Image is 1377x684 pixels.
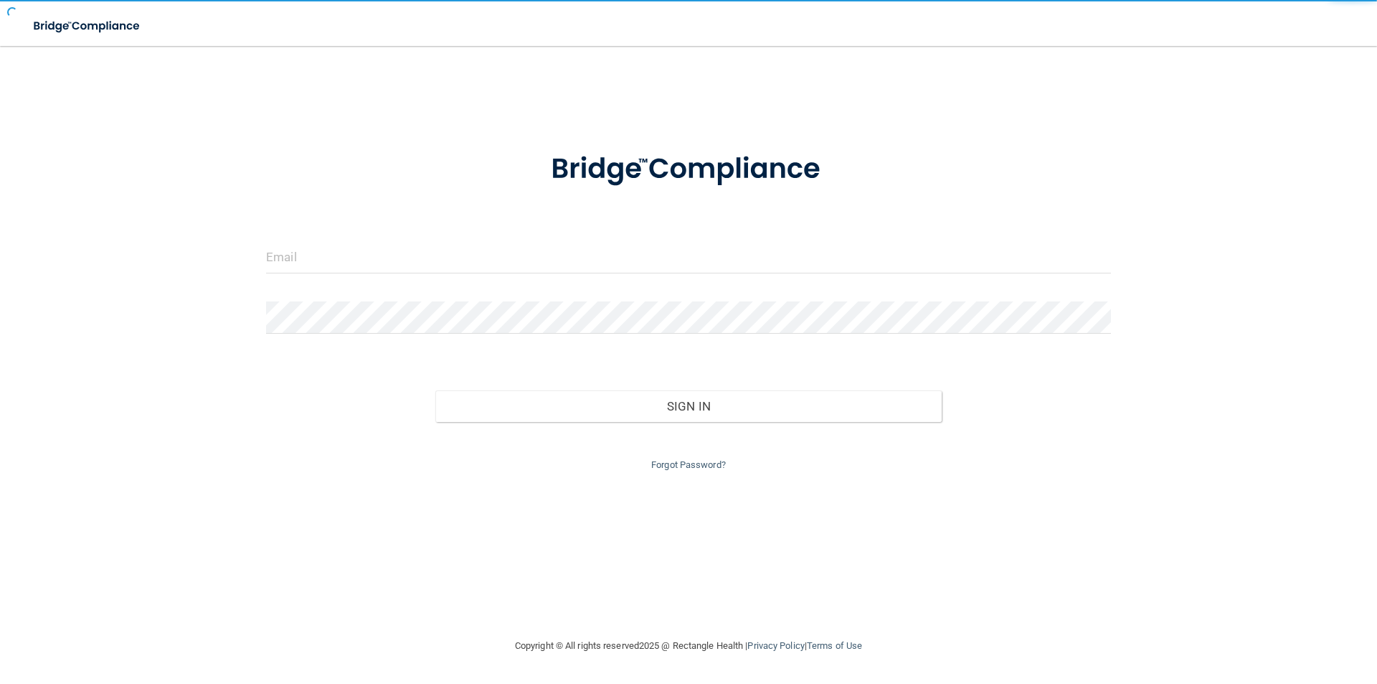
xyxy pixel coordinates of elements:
a: Forgot Password? [651,459,726,470]
div: Copyright © All rights reserved 2025 @ Rectangle Health | | [427,623,950,669]
a: Terms of Use [807,640,862,651]
input: Email [266,241,1111,273]
img: bridge_compliance_login_screen.278c3ca4.svg [22,11,153,41]
a: Privacy Policy [747,640,804,651]
button: Sign In [435,390,942,422]
img: bridge_compliance_login_screen.278c3ca4.svg [521,132,856,207]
